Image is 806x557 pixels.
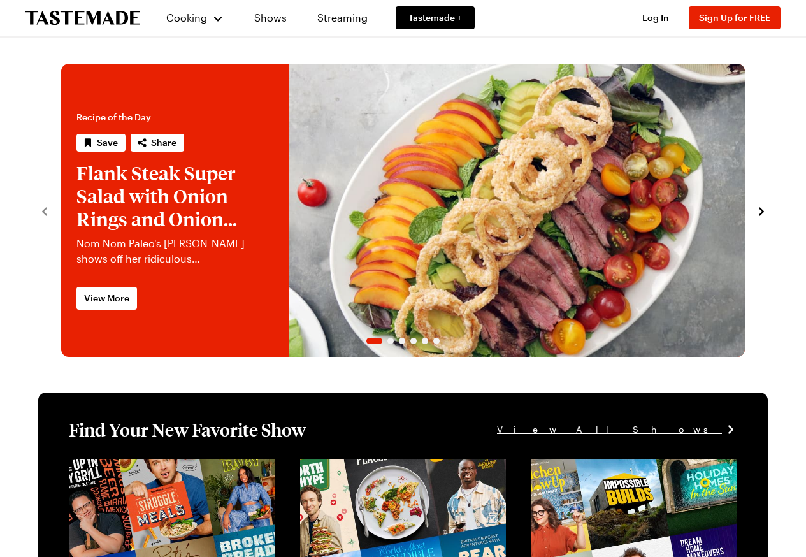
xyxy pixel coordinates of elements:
[38,203,51,218] button: navigate to previous item
[166,11,207,24] span: Cooking
[422,338,428,344] span: Go to slide 5
[69,460,243,472] a: View full content for [object Object]
[69,418,306,441] h1: Find Your New Favorite Show
[151,136,176,149] span: Share
[497,423,737,437] a: View All Shows
[84,292,129,305] span: View More
[642,12,669,23] span: Log In
[410,338,417,344] span: Go to slide 4
[531,460,705,472] a: View full content for [object Object]
[408,11,462,24] span: Tastemade +
[366,338,382,344] span: Go to slide 1
[699,12,770,23] span: Sign Up for FREE
[97,136,118,149] span: Save
[387,338,394,344] span: Go to slide 2
[25,11,140,25] a: To Tastemade Home Page
[399,338,405,344] span: Go to slide 3
[689,6,781,29] button: Sign Up for FREE
[131,134,184,152] button: Share
[300,460,474,472] a: View full content for [object Object]
[166,3,224,33] button: Cooking
[433,338,440,344] span: Go to slide 6
[630,11,681,24] button: Log In
[497,423,722,437] span: View All Shows
[76,287,137,310] a: View More
[61,64,745,357] div: 1 / 6
[396,6,475,29] a: Tastemade +
[76,134,126,152] button: Save recipe
[755,203,768,218] button: navigate to next item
